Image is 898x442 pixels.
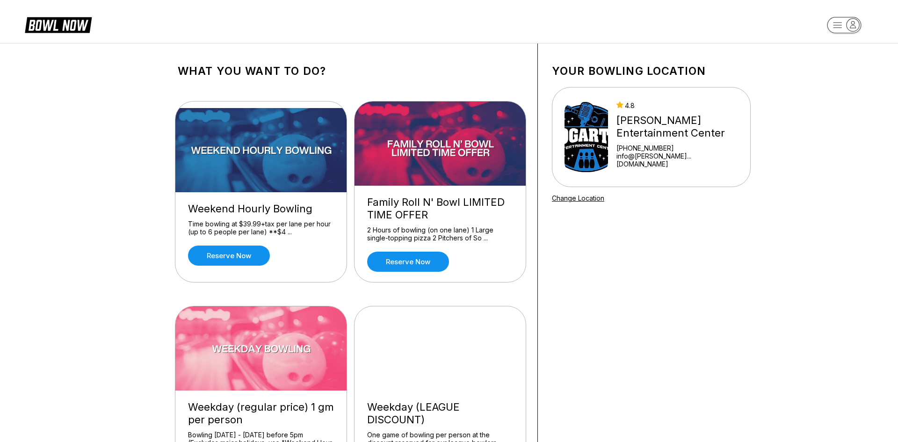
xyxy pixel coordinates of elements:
[188,401,334,426] div: Weekday (regular price) 1 gm per person
[367,226,513,242] div: 2 Hours of bowling (on one lane) 1 Large single-topping pizza 2 Pitchers of So ...
[565,102,608,172] img: Bogart's Entertainment Center
[175,306,348,391] img: Weekday (regular price) 1 gm per person
[188,203,334,215] div: Weekend Hourly Bowling
[616,101,738,109] div: 4.8
[616,144,738,152] div: [PHONE_NUMBER]
[616,114,738,139] div: [PERSON_NAME] Entertainment Center
[188,246,270,266] a: Reserve now
[367,401,513,426] div: Weekday (LEAGUE DISCOUNT)
[355,101,527,186] img: Family Roll N' Bowl LIMITED TIME OFFER
[367,252,449,272] a: Reserve now
[552,194,604,202] a: Change Location
[188,220,334,236] div: Time bowling at $39.99+tax per lane per hour (up to 6 people per lane) **$4 ...
[355,306,527,391] img: Weekday (LEAGUE DISCOUNT)
[552,65,751,78] h1: Your bowling location
[616,152,738,168] a: info@[PERSON_NAME]...[DOMAIN_NAME]
[367,196,513,221] div: Family Roll N' Bowl LIMITED TIME OFFER
[178,65,523,78] h1: What you want to do?
[175,108,348,192] img: Weekend Hourly Bowling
